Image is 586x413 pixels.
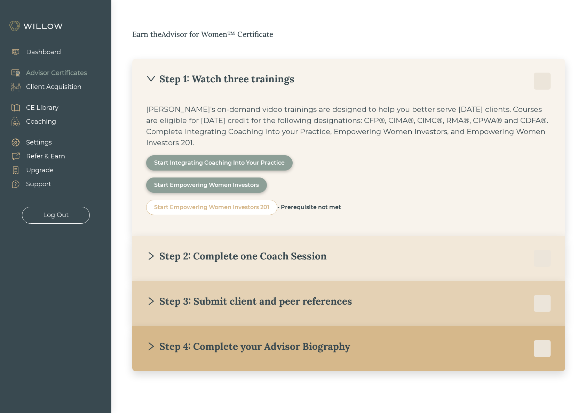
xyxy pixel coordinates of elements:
div: Client Acquisition [26,82,81,92]
img: Willow [9,20,64,32]
span: down [146,74,156,84]
div: Refer & Earn [26,152,65,161]
span: right [146,341,156,351]
div: Dashboard [26,48,61,57]
span: right [146,251,156,261]
div: CE Library [26,103,58,113]
a: Refer & Earn [3,149,65,163]
div: Start Integrating Coaching Into Your Practice [154,159,285,167]
div: Upgrade [26,166,54,175]
a: Settings [3,135,65,149]
div: Settings [26,138,52,147]
button: Start Empowering Women Investors [146,177,267,193]
div: Step 1: Watch three trainings [146,73,294,85]
a: CE Library [3,101,58,115]
div: Support [26,180,51,189]
div: Step 2: Complete one Coach Session [146,250,327,262]
a: Coaching [3,115,58,129]
div: [PERSON_NAME]’s on-demand video trainings are designed to help you better serve [DATE] clients. C... [146,104,551,148]
a: Upgrade [3,163,65,177]
div: Start Empowering Women Investors [154,181,259,189]
div: Step 3: Submit client and peer references [146,295,352,307]
div: Earn the Advisor for Women™ Certificate [132,29,565,40]
div: Start Empowering Women Investors 201 [154,203,269,212]
div: Advisor Certificates [26,68,87,78]
a: Client Acquisition [3,80,87,94]
a: Advisor Certificates [3,66,87,80]
span: right [146,296,156,306]
div: Coaching [26,117,56,126]
div: - Prerequisite not met [277,203,341,212]
div: Step 4: Complete your Advisor Biography [146,340,350,353]
div: Log Out [43,210,69,220]
a: Dashboard [3,45,61,59]
button: Start Integrating Coaching Into Your Practice [146,155,293,171]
